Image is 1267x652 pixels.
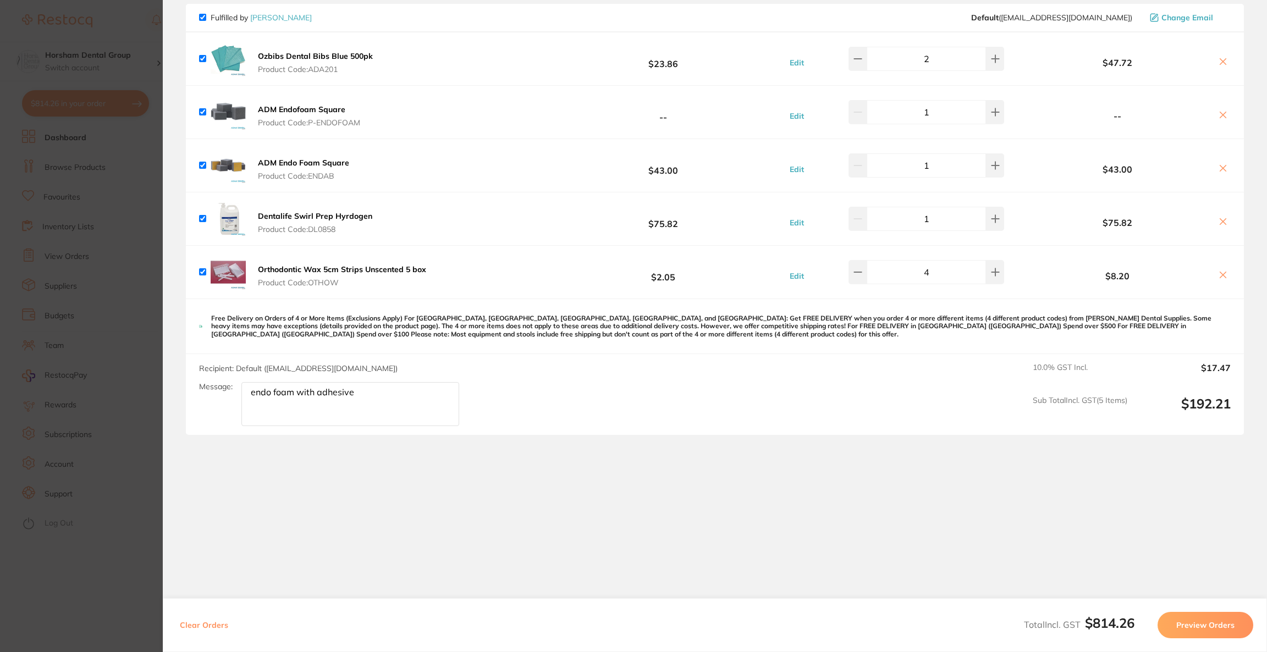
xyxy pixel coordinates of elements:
[786,271,807,281] button: Edit
[786,164,807,174] button: Edit
[255,51,376,74] button: Ozbibs Dental Bibs Blue 500pk Product Code:ADA201
[255,211,376,234] button: Dentalife Swirl Prep Hyrdogen Product Code:DL0858
[255,158,352,181] button: ADM Endo Foam Square Product Code:ENDAB
[211,95,246,130] img: Z2RkcWRweQ
[258,51,373,61] b: Ozbibs Dental Bibs Blue 500pk
[177,612,232,638] button: Clear Orders
[258,211,372,221] b: Dentalife Swirl Prep Hyrdogen
[560,156,767,176] b: $43.00
[1024,58,1211,68] b: $47.72
[560,262,767,283] b: $2.05
[199,382,233,391] label: Message:
[211,201,246,236] img: cGMzajd1dg
[211,41,246,76] img: cjVwMGJqNA
[786,58,807,68] button: Edit
[241,382,459,426] textarea: endo foam with adhesive
[199,363,398,373] span: Recipient: Default ( [EMAIL_ADDRESS][DOMAIN_NAME] )
[1136,363,1231,387] output: $17.47
[1161,13,1213,22] span: Change Email
[1033,363,1127,387] span: 10.0 % GST Incl.
[1024,111,1211,121] b: --
[971,13,999,23] b: Default
[1085,615,1134,631] b: $814.26
[560,102,767,123] b: --
[1147,13,1231,23] button: Change Email
[211,314,1231,338] p: Free Delivery on Orders of 4 or More Items (Exclusions Apply) For [GEOGRAPHIC_DATA], [GEOGRAPHIC_...
[1024,218,1211,228] b: $75.82
[258,118,360,127] span: Product Code: P-ENDOFOAM
[1033,396,1127,426] span: Sub Total Incl. GST ( 5 Items)
[1158,612,1253,638] button: Preview Orders
[1024,271,1211,281] b: $8.20
[258,104,345,114] b: ADM Endofoam Square
[786,111,807,121] button: Edit
[258,65,373,74] span: Product Code: ADA201
[971,13,1132,22] span: save@adamdental.com.au
[258,158,349,168] b: ADM Endo Foam Square
[211,148,246,183] img: Zmw5OW02bA
[258,225,372,234] span: Product Code: DL0858
[786,218,807,228] button: Edit
[1136,396,1231,426] output: $192.21
[1024,164,1211,174] b: $43.00
[560,209,767,229] b: $75.82
[560,49,767,69] b: $23.86
[258,172,349,180] span: Product Code: ENDAB
[250,13,312,23] a: [PERSON_NAME]
[258,278,426,287] span: Product Code: OTHOW
[211,255,246,290] img: Zm51OWo0cg
[211,13,312,22] p: Fulfilled by
[255,264,429,288] button: Orthodontic Wax 5cm Strips Unscented 5 box Product Code:OTHOW
[258,264,426,274] b: Orthodontic Wax 5cm Strips Unscented 5 box
[255,104,363,128] button: ADM Endofoam Square Product Code:P-ENDOFOAM
[1024,619,1134,630] span: Total Incl. GST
